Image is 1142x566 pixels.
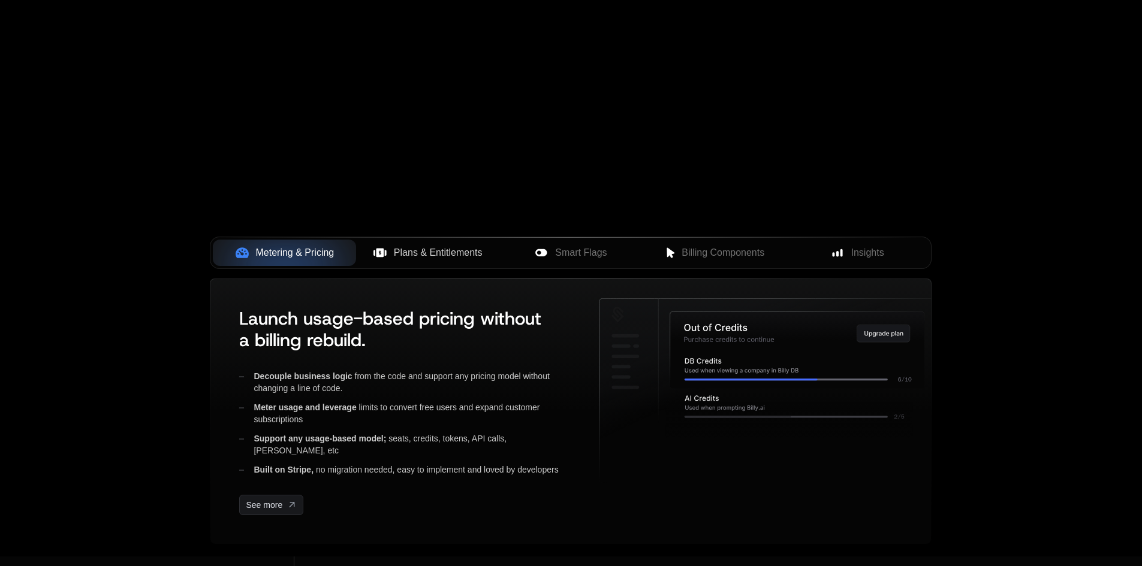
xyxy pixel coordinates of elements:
g: Out of Credits [685,324,748,331]
span: Plans & Entitlements [394,246,483,260]
span: Smart Flags [555,246,607,260]
span: See more [246,499,282,511]
div: limits to convert free users and expand customer subscriptions [239,401,580,425]
button: Metering & Pricing [213,240,356,266]
g: /10 [902,377,911,382]
a: [object Object] [239,495,303,515]
span: Decouple business logic [254,371,352,381]
div: seats, credits, tokens, API calls, [PERSON_NAME], etc [239,432,580,456]
span: Support any usage-based model; [254,434,386,443]
span: Metering & Pricing [256,246,335,260]
span: Meter usage and leverage [254,402,356,412]
button: Smart Flags [499,240,643,266]
div: from the code and support any pricing model without changing a line of code. [239,370,580,394]
g: Upgrade plan [864,331,903,337]
g: Used when viewing a company in Billy DB [685,368,799,374]
button: Billing Components [643,240,786,266]
button: Plans & Entitlements [356,240,499,266]
span: Launch usage-based pricing without a billing rebuild. [239,307,541,352]
span: Built on Stripe, [254,465,314,474]
span: Insights [851,246,884,260]
button: Insights [786,240,929,266]
span: Billing Components [682,246,764,260]
div: no migration needed, easy to implement and loved by developers [239,464,580,476]
g: Purchase credits to continue [685,337,775,343]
